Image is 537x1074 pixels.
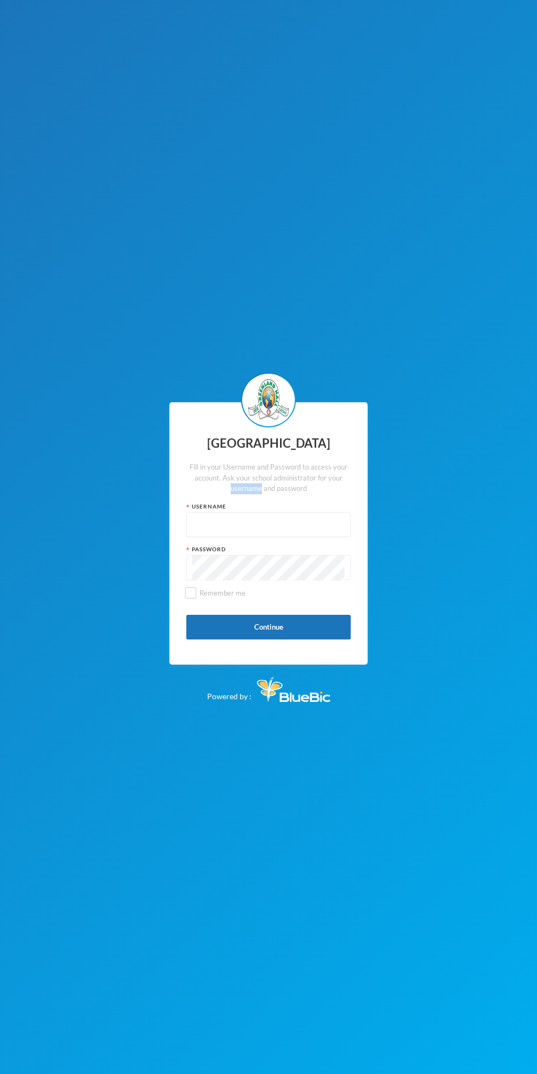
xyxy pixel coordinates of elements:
[257,677,330,702] img: Bluebic
[186,502,351,511] div: Username
[195,589,250,597] span: Remember me
[207,672,330,702] div: Powered by :
[186,615,351,639] button: Continue
[186,545,351,553] div: Password
[186,433,351,454] div: [GEOGRAPHIC_DATA]
[186,462,351,494] div: Fill in your Username and Password to access your account. Ask your school administrator for your...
